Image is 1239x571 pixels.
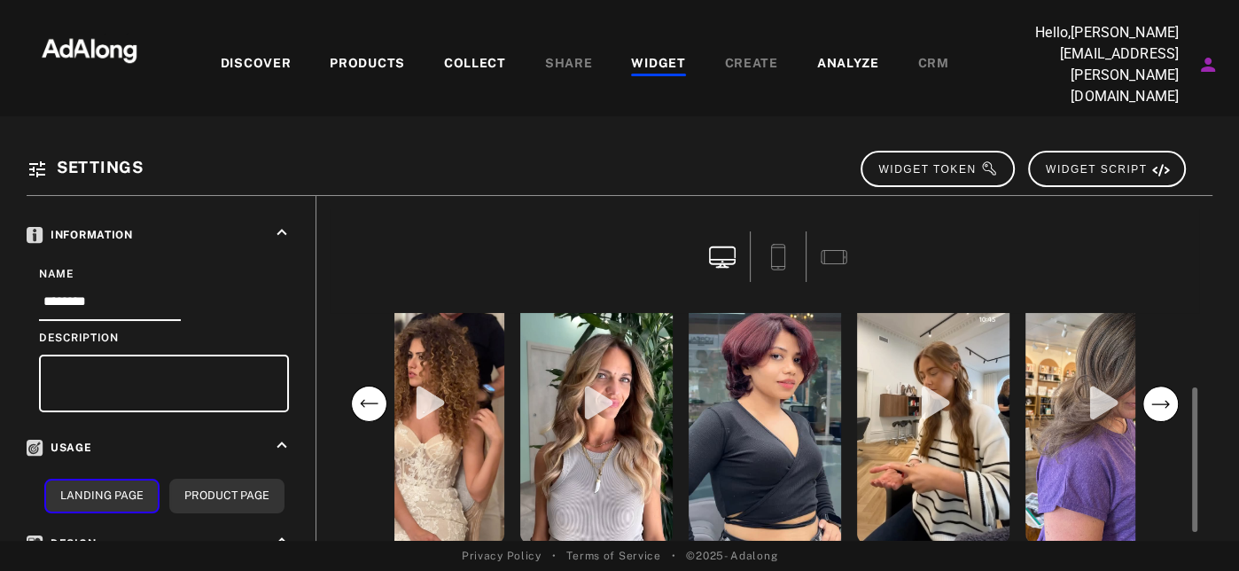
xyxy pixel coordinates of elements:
[1022,262,1181,546] div: open the preview of the instagram content created by tamm_doeshair
[545,54,593,75] div: SHARE
[12,22,168,75] img: 63233d7d88ed69de3c212112c67096b6.png
[672,548,676,564] span: •
[853,262,1013,546] div: open the preview of the instagram content created by byalva_hair
[39,330,289,346] div: Description
[44,479,160,513] button: Landing Page
[1150,486,1239,571] div: Widget de chat
[552,548,557,564] span: •
[39,266,289,282] div: Name
[27,229,133,241] span: Information
[1142,386,1179,422] svg: next
[27,442,92,454] span: Usage
[631,54,685,75] div: WIDGET
[1193,50,1223,80] button: Account settings
[725,54,778,75] div: CREATE
[351,386,387,422] svg: previous
[272,223,292,242] i: keyboard_arrow_up
[272,435,292,455] i: keyboard_arrow_up
[817,54,879,75] div: ANALYZE
[330,54,405,75] div: PRODUCTS
[861,151,1015,187] button: WIDGET TOKEN
[57,158,144,176] span: Settings
[1001,22,1179,107] p: Hello, [PERSON_NAME][EMAIL_ADDRESS][PERSON_NAME][DOMAIN_NAME]
[444,54,506,75] div: COLLECT
[1150,486,1239,571] iframe: Chat Widget
[566,548,660,564] a: Terms of Service
[348,262,508,546] div: open the preview of the instagram content created by vitosatalino_official
[1028,151,1186,187] button: WIDGET SCRIPT
[517,262,676,546] div: open the preview of the instagram content created by satoshi.klein
[1046,163,1170,176] span: WIDGET SCRIPT
[686,548,777,564] span: © 2025 - Adalong
[878,163,998,176] span: WIDGET TOKEN
[918,54,949,75] div: CRM
[169,479,284,513] button: Product Page
[462,548,542,564] a: Privacy Policy
[221,54,292,75] div: DISCOVER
